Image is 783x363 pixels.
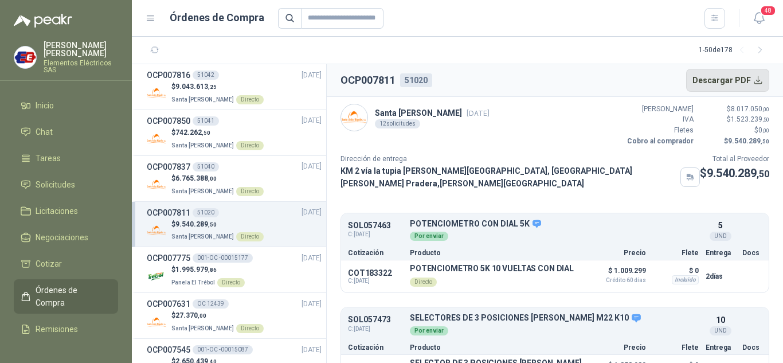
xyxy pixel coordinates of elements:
div: 51041 [193,116,219,126]
span: 9.540.289 [707,166,769,180]
span: 6.765.388 [175,174,217,182]
div: Directo [236,324,264,333]
div: 51020 [193,208,219,217]
h1: Órdenes de Compra [170,10,264,26]
div: 51020 [400,73,432,87]
p: SELECTORES DE 3 POSICIONES [PERSON_NAME] M22 K10 [410,313,699,323]
p: 5 [718,219,723,232]
p: KM 2 vía la tupia [PERSON_NAME][GEOGRAPHIC_DATA], [GEOGRAPHIC_DATA][PERSON_NAME] Pradera , [PERSO... [340,165,676,190]
span: Santa [PERSON_NAME] [171,96,234,103]
p: Entrega [706,249,735,256]
a: Cotizar [14,253,118,275]
p: $ 0 [653,264,699,278]
span: ,00 [762,127,769,134]
div: Por enviar [410,232,448,241]
div: Por enviar [410,326,448,335]
div: Directo [410,278,437,287]
span: Órdenes de Compra [36,284,107,309]
p: $ [171,310,264,321]
div: 001-OC -00015177 [193,253,253,263]
img: Company Logo [147,83,167,103]
span: 9.540.289 [728,137,769,145]
span: [DATE] [302,70,322,81]
p: Docs [742,344,762,351]
p: 10 [716,314,725,326]
button: Descargar PDF [686,69,770,92]
div: Directo [236,141,264,150]
p: $ [700,136,769,147]
span: [DATE] [302,161,322,172]
p: Total al Proveedor [700,154,769,165]
div: 51042 [193,71,219,80]
span: 742.262 [175,128,210,136]
span: Chat [36,126,53,138]
span: Santa [PERSON_NAME] [171,325,234,331]
span: Tareas [36,152,61,165]
span: C: [DATE] [348,230,403,239]
p: $ [171,173,264,184]
p: [PERSON_NAME] [PERSON_NAME] [44,41,118,57]
span: Remisiones [36,323,78,335]
a: Inicio [14,95,118,116]
img: Company Logo [147,129,167,149]
p: Santa [PERSON_NAME] [375,107,490,119]
p: $ 1.009.299 [589,264,646,283]
p: SOL057473 [348,315,403,324]
h3: OCP007631 [147,298,190,310]
span: C: [DATE] [348,325,403,334]
p: Cobro al comprador [625,136,694,147]
span: 8.017.050 [731,105,769,113]
span: Negociaciones [36,231,88,244]
div: 51040 [193,162,219,171]
span: Santa [PERSON_NAME] [171,142,234,149]
div: 001-OC -00015087 [193,345,253,354]
p: Docs [742,249,762,256]
div: Directo [217,278,245,287]
div: OC 12439 [193,299,229,309]
span: 9.540.289 [175,220,217,228]
p: Producto [410,249,582,256]
p: $ [700,125,769,136]
a: Negociaciones [14,227,118,248]
p: Elementos Eléctricos SAS [44,60,118,73]
p: $ [700,114,769,125]
h3: OCP007850 [147,115,190,127]
p: [PERSON_NAME] [625,104,694,115]
div: 12 solicitudes [375,119,420,128]
h3: OCP007775 [147,252,190,264]
a: Chat [14,121,118,143]
span: ,00 [198,313,206,319]
span: Licitaciones [36,205,78,217]
span: Solicitudes [36,178,75,191]
span: ,50 [202,130,210,136]
span: ,86 [208,267,217,273]
p: Cotización [348,344,403,351]
p: POTENCIOMETRO CON DIAL 5K [410,219,699,229]
p: $ [171,127,264,138]
p: COT183322 [348,268,403,278]
span: Crédito 60 días [589,278,646,283]
p: IVA [625,114,694,125]
span: 27.370 [175,311,206,319]
p: Flete [653,249,699,256]
span: Santa [PERSON_NAME] [171,233,234,240]
span: 1.523.239 [731,115,769,123]
img: Company Logo [341,104,367,131]
p: Producto [410,344,582,351]
p: Entrega [706,344,735,351]
span: 1.995.979 [175,266,217,274]
img: Logo peakr [14,14,72,28]
p: Fletes [625,125,694,136]
h3: OCP007816 [147,69,190,81]
span: ,00 [762,106,769,112]
a: Órdenes de Compra [14,279,118,314]
span: ,50 [761,138,769,145]
span: [DATE] [467,109,490,118]
span: Santa [PERSON_NAME] [171,188,234,194]
span: 48 [760,5,776,16]
p: POTENCIOMETRO 5K 10 VUELTAS CON DIAL [410,264,574,273]
span: ,50 [762,116,769,123]
span: ,50 [208,221,217,228]
p: Cotización [348,249,403,256]
div: Directo [236,95,264,104]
